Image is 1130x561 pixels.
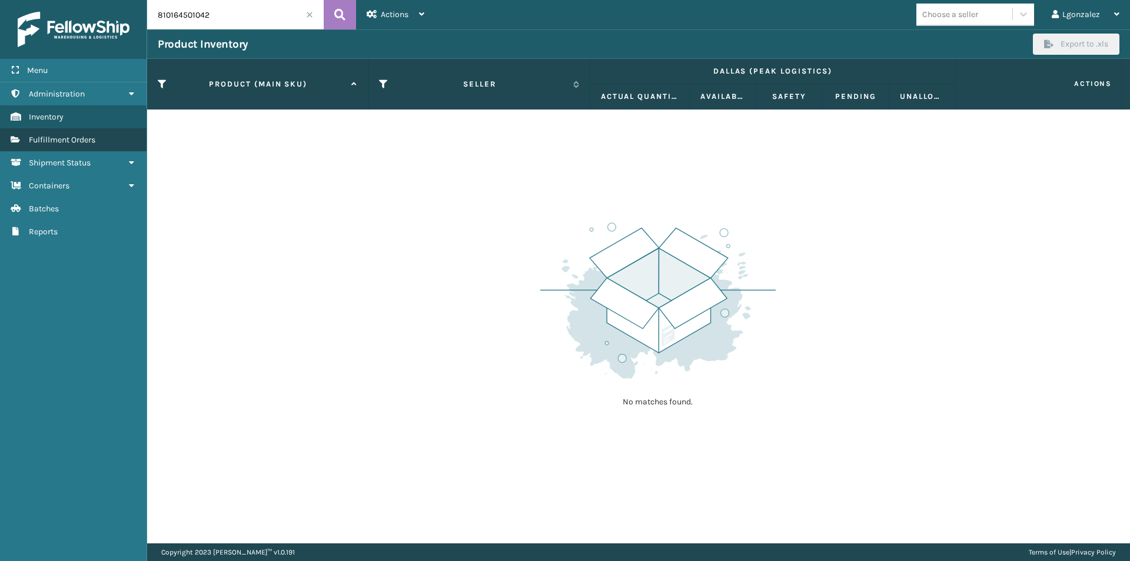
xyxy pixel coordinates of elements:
label: Available [700,91,745,102]
span: Batches [29,204,59,214]
div: Choose a seller [922,8,978,21]
span: Containers [29,181,69,191]
a: Terms of Use [1029,548,1069,556]
label: Safety [767,91,812,102]
a: Privacy Policy [1071,548,1116,556]
label: Dallas (Peak Logistics) [601,66,945,77]
span: Administration [29,89,85,99]
label: Unallocated [900,91,945,102]
label: Actual Quantity [601,91,679,102]
span: Menu [27,65,48,75]
span: Shipment Status [29,158,91,168]
span: Inventory [29,112,64,122]
span: Reports [29,227,58,237]
span: Fulfillment Orders [29,135,95,145]
h3: Product Inventory [158,37,248,51]
button: Export to .xls [1033,34,1119,55]
label: Product (MAIN SKU) [171,79,345,89]
label: Pending [833,91,878,102]
label: Seller [392,79,567,89]
img: logo [18,12,129,47]
p: Copyright 2023 [PERSON_NAME]™ v 1.0.191 [161,543,295,561]
span: Actions [381,9,408,19]
span: Actions [959,74,1119,94]
div: | [1029,543,1116,561]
